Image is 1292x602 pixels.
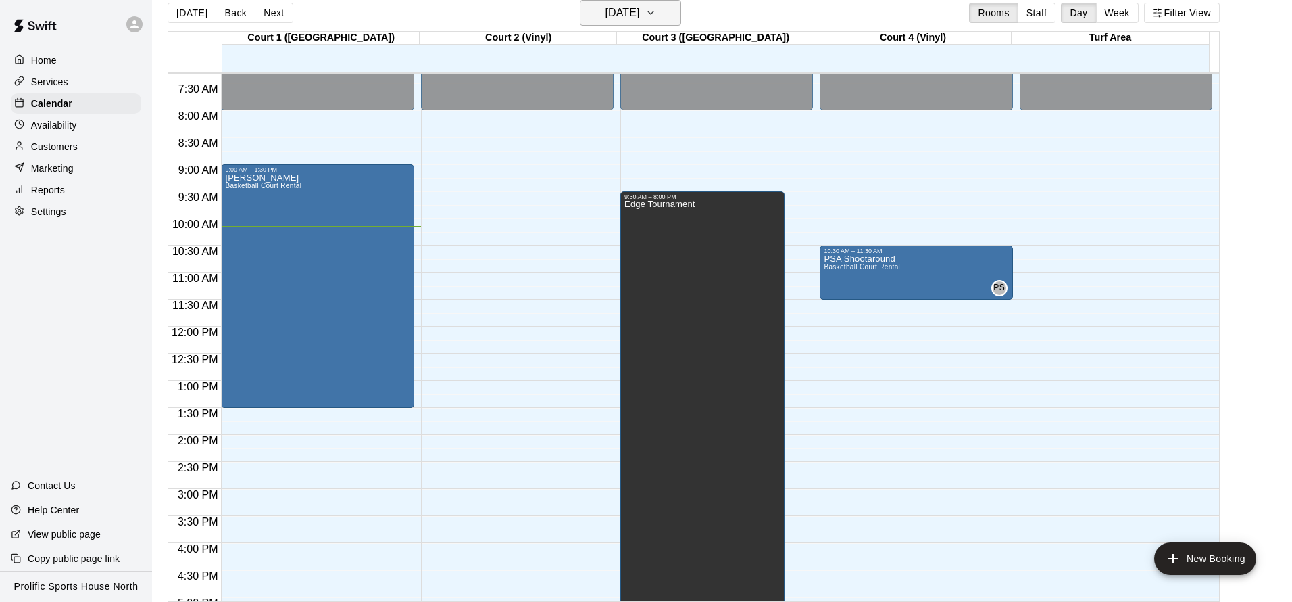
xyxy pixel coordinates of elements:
span: 4:00 PM [174,543,222,555]
span: 9:30 AM [175,191,222,203]
p: Calendar [31,97,72,110]
button: Rooms [969,3,1018,23]
span: 11:30 AM [169,300,222,311]
a: Settings [11,202,141,222]
span: 8:00 AM [175,110,222,122]
span: 3:00 PM [174,489,222,501]
span: 2:00 PM [174,435,222,446]
button: [DATE] [168,3,216,23]
p: Home [31,53,57,67]
div: Turf Area [1012,32,1209,45]
span: 9:00 AM [175,164,222,176]
h6: [DATE] [605,3,639,22]
span: 2:30 PM [174,462,222,473]
a: Home [11,50,141,70]
div: 10:30 AM – 11:30 AM [824,248,1008,254]
a: Calendar [11,93,141,114]
button: Staff [1018,3,1056,23]
p: Customers [31,140,78,154]
div: Court 3 ([GEOGRAPHIC_DATA]) [617,32,814,45]
div: Court 4 (Vinyl) [814,32,1012,45]
p: Services [31,75,68,89]
p: View public page [28,528,101,541]
div: 10:30 AM – 11:30 AM: PSA Shootaround [820,246,1012,300]
p: Availability [31,118,77,132]
p: Copy public page link [28,552,120,565]
span: 7:30 AM [175,83,222,95]
a: Availability [11,115,141,135]
p: Marketing [31,162,74,175]
button: Next [255,3,293,23]
span: PS [993,281,1005,295]
button: Filter View [1144,3,1220,23]
span: 10:00 AM [169,218,222,230]
a: Reports [11,180,141,200]
div: 9:30 AM – 8:00 PM [624,193,780,200]
span: 4:30 PM [174,570,222,582]
a: Services [11,72,141,92]
span: Basketball Court Rental [824,263,900,271]
p: Reports [31,183,65,197]
div: Court 2 (Vinyl) [420,32,617,45]
span: 1:30 PM [174,408,222,419]
a: Marketing [11,158,141,179]
div: Prolific Sports House Staff [991,280,1008,296]
button: add [1154,542,1256,575]
button: Back [216,3,255,23]
div: 9:00 AM – 1:30 PM [225,166,409,173]
span: 8:30 AM [175,137,222,149]
span: 12:30 PM [168,354,221,365]
p: Help Center [28,503,79,517]
div: Court 1 ([GEOGRAPHIC_DATA]) [222,32,420,45]
span: Prolific Sports House Staff [997,280,1008,296]
span: Basketball Court Rental [225,182,301,189]
div: 9:00 AM – 1:30 PM: Ariel E [221,164,414,408]
span: 10:30 AM [169,246,222,257]
p: Prolific Sports House North [14,580,139,594]
button: Week [1096,3,1139,23]
p: Contact Us [28,479,76,492]
span: 12:00 PM [168,327,221,338]
a: Customers [11,137,141,157]
span: 11:00 AM [169,273,222,284]
span: 3:30 PM [174,516,222,528]
button: Day [1061,3,1096,23]
p: Settings [31,205,66,218]
span: 1:00 PM [174,381,222,392]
